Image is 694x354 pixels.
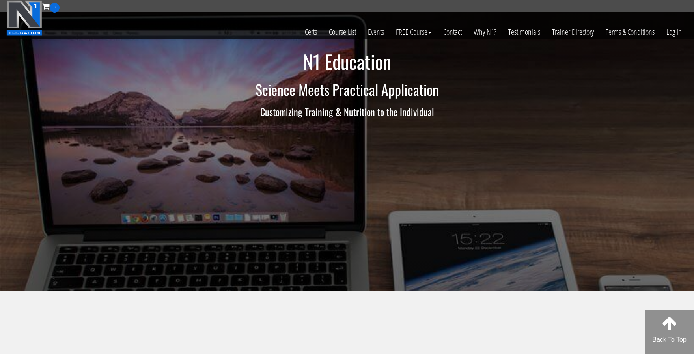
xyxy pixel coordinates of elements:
[362,13,390,51] a: Events
[468,13,502,51] a: Why N1?
[116,51,578,72] h1: N1 Education
[116,82,578,97] h2: Science Meets Practical Application
[42,1,60,11] a: 0
[299,13,323,51] a: Certs
[502,13,546,51] a: Testimonials
[600,13,660,51] a: Terms & Conditions
[6,0,42,36] img: n1-education
[390,13,437,51] a: FREE Course
[50,3,60,13] span: 0
[660,13,688,51] a: Log In
[437,13,468,51] a: Contact
[116,106,578,117] h3: Customizing Training & Nutrition to the Individual
[323,13,362,51] a: Course List
[546,13,600,51] a: Trainer Directory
